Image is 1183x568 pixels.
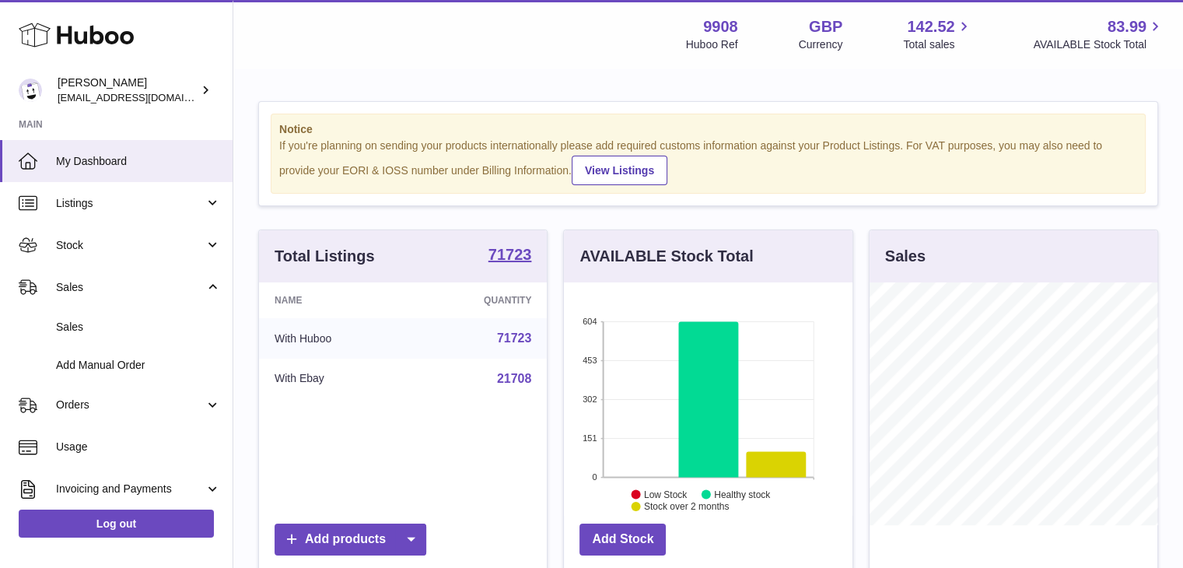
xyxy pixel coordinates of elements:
[572,156,667,185] a: View Listings
[19,79,42,102] img: tbcollectables@hotmail.co.uk
[497,372,532,385] a: 21708
[497,331,532,345] a: 71723
[644,489,688,500] text: Low Stock
[279,138,1137,185] div: If you're planning on sending your products internationally please add required customs informati...
[714,489,771,500] text: Healthy stock
[56,238,205,253] span: Stock
[279,122,1137,137] strong: Notice
[56,358,221,373] span: Add Manual Order
[703,16,738,37] strong: 9908
[583,394,597,404] text: 302
[579,246,753,267] h3: AVAILABLE Stock Total
[799,37,843,52] div: Currency
[56,154,221,169] span: My Dashboard
[19,510,214,538] a: Log out
[259,359,411,399] td: With Ebay
[686,37,738,52] div: Huboo Ref
[259,318,411,359] td: With Huboo
[56,482,205,496] span: Invoicing and Payments
[56,440,221,454] span: Usage
[56,398,205,412] span: Orders
[1033,37,1164,52] span: AVAILABLE Stock Total
[644,501,729,512] text: Stock over 2 months
[583,356,597,365] text: 453
[58,75,198,105] div: [PERSON_NAME]
[58,91,229,103] span: [EMAIL_ADDRESS][DOMAIN_NAME]
[259,282,411,318] th: Name
[275,524,426,556] a: Add products
[275,246,375,267] h3: Total Listings
[56,196,205,211] span: Listings
[885,246,926,267] h3: Sales
[903,37,972,52] span: Total sales
[1108,16,1146,37] span: 83.99
[579,524,666,556] a: Add Stock
[583,433,597,443] text: 151
[583,317,597,326] text: 604
[488,247,532,262] strong: 71723
[56,320,221,335] span: Sales
[809,16,842,37] strong: GBP
[411,282,547,318] th: Quantity
[903,16,972,52] a: 142.52 Total sales
[1033,16,1164,52] a: 83.99 AVAILABLE Stock Total
[488,247,532,265] a: 71723
[593,472,597,482] text: 0
[56,280,205,295] span: Sales
[907,16,954,37] span: 142.52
